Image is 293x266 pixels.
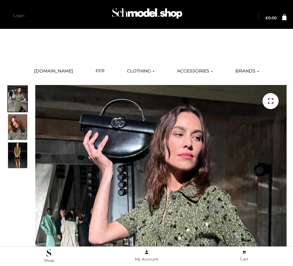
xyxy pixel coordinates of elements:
img: Screenshot-2024-10-29-at-6.59.56%E2%80%AFPM.jpg [8,86,27,112]
span: My Account [135,257,158,262]
a: Login [13,13,24,18]
a: £0.00 [265,16,277,20]
span: Cart [240,257,248,262]
img: Screenshot-2024-10-29-at-7.00.09%E2%80%AFPM.jpg [8,142,27,168]
a: ACCESSORIES [172,64,218,78]
a: Schmodel Admin 964 [109,5,184,26]
span: .Shop [43,258,54,263]
a: [DOMAIN_NAME] [29,64,78,78]
a: CLOTHING [122,64,159,78]
a: BRANDS [230,64,264,78]
bdi: 0.00 [265,15,277,20]
span: £ [265,15,268,20]
img: Schmodel Admin 964 [110,4,184,26]
img: .Shop [46,249,51,257]
a: FFP [91,64,109,78]
img: Screenshot-2024-10-29-at-7.00.03%E2%80%AFPM.jpg [8,114,27,140]
a: My Account [98,249,196,263]
a: Cart [195,249,293,263]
